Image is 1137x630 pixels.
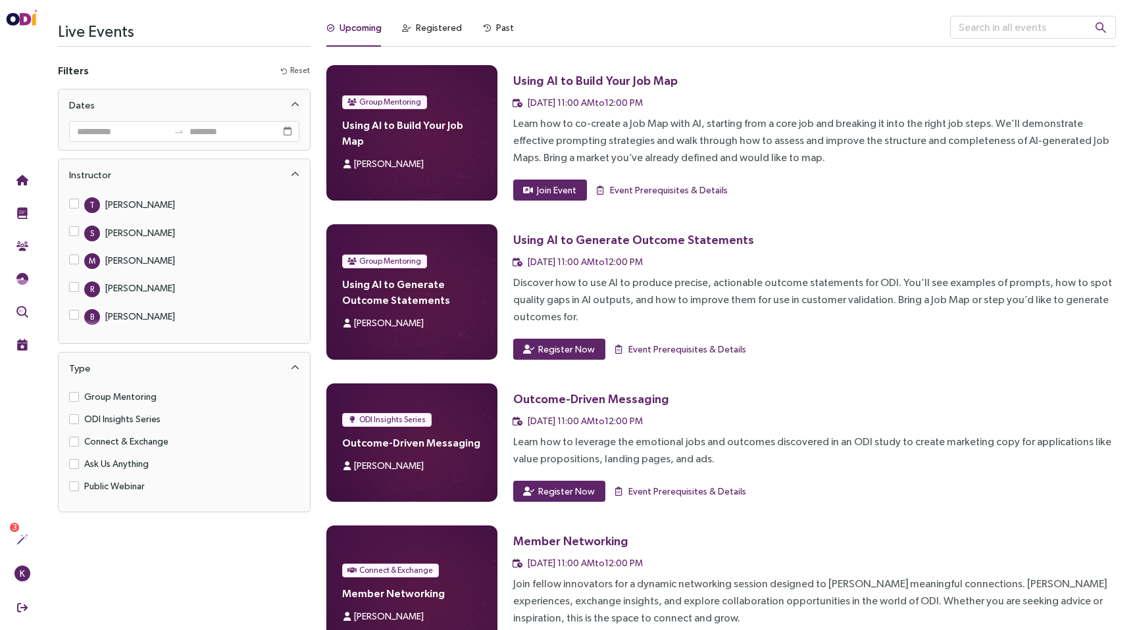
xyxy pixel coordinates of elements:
[8,593,36,622] button: Sign Out
[16,273,28,285] img: JTBD Needs Framework
[513,391,669,407] div: Outcome-Driven Messaging
[610,183,728,197] span: Event Prerequisites & Details
[628,484,746,498] span: Event Prerequisites & Details
[105,226,175,240] div: [PERSON_NAME]
[59,352,310,384] div: Type
[359,413,426,426] span: ODI Insights Series
[89,253,95,269] span: M
[89,197,95,213] span: T
[16,533,28,545] img: Actions
[8,525,36,554] button: Actions
[538,484,595,498] span: Register Now
[513,231,754,248] div: Using AI to Generate Outcome Statements
[595,180,728,201] button: Event Prerequisites & Details
[16,339,28,351] img: Live Events
[105,281,175,295] div: [PERSON_NAME]
[528,97,643,108] span: [DATE] 11:00 AM to 12:00 PM
[528,416,643,426] span: [DATE] 11:00 AM to 12:00 PM
[537,183,576,197] span: Join Event
[59,89,310,121] div: Dates
[628,342,746,356] span: Event Prerequisites & Details
[1084,16,1117,39] button: search
[354,158,424,169] span: [PERSON_NAME]
[79,412,166,426] span: ODI Insights Series
[69,360,90,376] div: Type
[528,256,643,267] span: [DATE] 11:00 AM to 12:00 PM
[280,64,311,78] button: Reset
[8,231,36,260] button: Community
[8,199,36,228] button: Training
[513,575,1117,627] div: Join fellow innovators for a dynamic networking session designed to [PERSON_NAME] meaningful conn...
[342,276,482,308] h4: Using AI to Generate Outcome Statements
[528,558,643,568] span: [DATE] 11:00 AM to 12:00 PM
[342,435,482,450] h4: Outcome-Driven Messaging
[513,180,587,201] button: Join Event
[359,564,433,577] span: Connect & Exchange
[8,330,36,359] button: Live Events
[8,559,36,588] button: K
[359,254,421,268] span: Group Mentoring
[10,523,19,532] sup: 3
[513,433,1117,468] div: Learn how to leverage the emotional jobs and outcomes discovered in an ODI study to create market...
[290,64,310,77] span: Reset
[342,117,482,149] h4: Using AI to Build Your Job Map
[90,281,94,297] span: R
[496,20,514,35] div: Past
[13,523,17,532] span: 3
[79,479,150,493] span: Public Webinar
[354,460,424,471] span: [PERSON_NAME]
[354,611,424,621] span: [PERSON_NAME]
[513,481,605,502] button: Register Now
[69,167,111,183] div: Instructor
[58,16,311,46] h3: Live Events
[613,339,747,360] button: Event Prerequisites & Details
[105,197,175,212] div: [PERSON_NAME]
[58,62,89,78] h4: Filters
[513,72,678,89] div: Using AI to Build Your Job Map
[513,274,1117,326] div: Discover how to use AI to produce precise, actionable outcome statements for ODI. You’ll see exam...
[16,240,28,252] img: Community
[90,309,94,325] span: B
[105,309,175,324] div: [PERSON_NAME]
[513,533,628,549] div: Member Networking
[613,481,747,502] button: Event Prerequisites & Details
[174,126,184,137] span: swap-right
[8,297,36,326] button: Outcome Validation
[950,16,1116,39] input: Search in all events
[8,264,36,293] button: Needs Framework
[1095,22,1107,34] span: search
[90,226,94,241] span: S
[416,20,462,35] div: Registered
[513,115,1117,166] div: Learn how to co-create a Job Map with AI, starting from a core job and breaking it into the right...
[59,159,310,191] div: Instructor
[69,97,95,113] div: Dates
[174,126,184,137] span: to
[359,95,421,109] span: Group Mentoring
[16,306,28,318] img: Outcome Validation
[342,585,482,601] h4: Member Networking
[79,434,174,448] span: Connect & Exchange
[340,20,382,35] div: Upcoming
[79,389,162,404] span: Group Mentoring
[20,566,25,581] span: K
[513,339,605,360] button: Register Now
[538,342,595,356] span: Register Now
[79,456,154,471] span: Ask Us Anything
[354,318,424,328] span: [PERSON_NAME]
[105,253,175,268] div: [PERSON_NAME]
[16,207,28,219] img: Training
[8,166,36,195] button: Home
